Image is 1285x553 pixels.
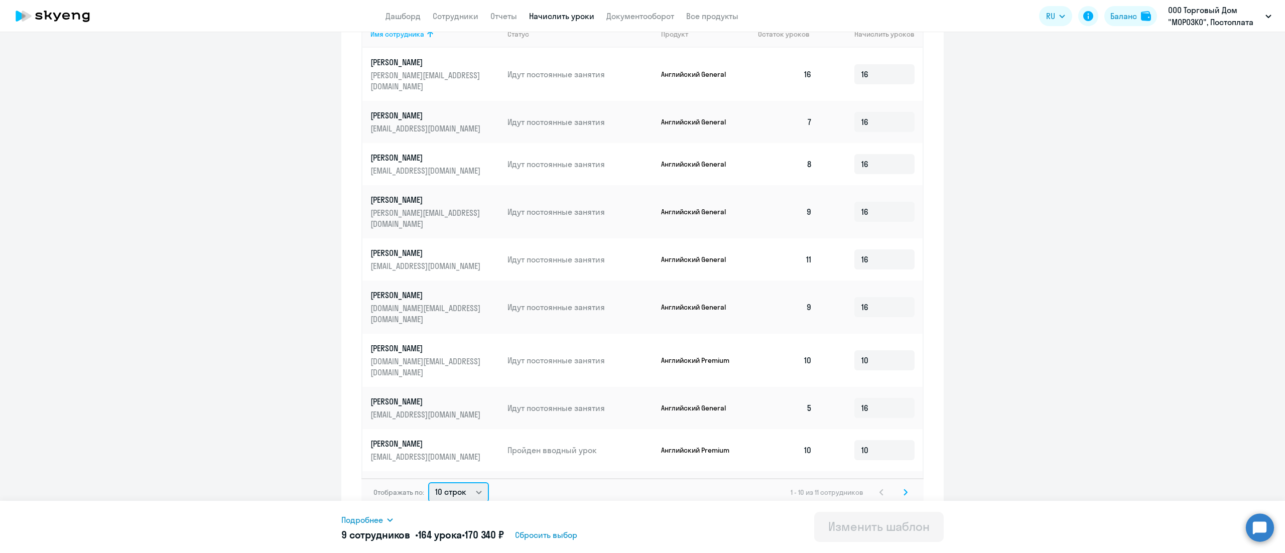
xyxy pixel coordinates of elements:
span: Подробнее [341,514,383,526]
p: [PERSON_NAME] [370,290,483,301]
td: 8 [750,143,820,185]
a: Документооборот [606,11,674,21]
p: [EMAIL_ADDRESS][DOMAIN_NAME] [370,451,483,462]
th: Начислить уроков [820,21,923,48]
a: [PERSON_NAME][EMAIL_ADDRESS][DOMAIN_NAME] [370,152,499,176]
div: Продукт [661,30,688,39]
span: 170 340 ₽ [465,528,504,541]
a: Отчеты [490,11,517,21]
p: Английский General [661,117,736,126]
p: Идут постоянные занятия [507,355,653,366]
a: Сотрудники [433,11,478,21]
div: Изменить шаблон [828,518,930,534]
p: [EMAIL_ADDRESS][DOMAIN_NAME] [370,165,483,176]
p: Английский General [661,207,736,216]
p: Английский General [661,160,736,169]
span: Сбросить выбор [515,529,577,541]
a: [PERSON_NAME][EMAIL_ADDRESS][DOMAIN_NAME] [370,438,499,462]
p: Английский General [661,303,736,312]
p: [PERSON_NAME][EMAIL_ADDRESS][DOMAIN_NAME] [370,207,483,229]
span: 1 - 10 из 11 сотрудников [791,488,863,497]
p: [PERSON_NAME] [370,152,483,163]
p: Идут постоянные занятия [507,206,653,217]
td: 10 [750,429,820,471]
td: 7 [750,101,820,143]
p: Идут постоянные занятия [507,116,653,127]
button: Изменить шаблон [814,512,944,542]
p: [EMAIL_ADDRESS][DOMAIN_NAME] [370,260,483,271]
a: [PERSON_NAME][PERSON_NAME][EMAIL_ADDRESS][DOMAIN_NAME] [370,57,499,92]
a: [PERSON_NAME][DOMAIN_NAME][EMAIL_ADDRESS][DOMAIN_NAME] [370,290,499,325]
a: [PERSON_NAME][EMAIL_ADDRESS][DOMAIN_NAME] [370,110,499,134]
a: [PERSON_NAME][DOMAIN_NAME][EMAIL_ADDRESS][DOMAIN_NAME] [370,343,499,378]
a: [PERSON_NAME][PERSON_NAME][EMAIL_ADDRESS][DOMAIN_NAME] [370,194,499,229]
span: Остаток уроков [758,30,810,39]
p: Идут постоянные занятия [507,69,653,80]
button: Балансbalance [1104,6,1157,26]
p: [PERSON_NAME] [370,396,483,407]
td: 5 [750,387,820,429]
p: Идут постоянные занятия [507,302,653,313]
p: [PERSON_NAME] [370,343,483,354]
p: [DOMAIN_NAME][EMAIL_ADDRESS][DOMAIN_NAME] [370,356,483,378]
td: 10 [750,334,820,387]
span: 164 урока [418,528,462,541]
div: Имя сотрудника [370,30,499,39]
a: [PERSON_NAME][EMAIL_ADDRESS][DOMAIN_NAME] [370,396,499,420]
p: [EMAIL_ADDRESS][DOMAIN_NAME] [370,409,483,420]
p: Идут постоянные занятия [507,254,653,265]
div: Статус [507,30,529,39]
p: Английский General [661,403,736,412]
td: 9 [750,281,820,334]
p: Английский General [661,255,736,264]
td: 9 [750,185,820,238]
div: Имя сотрудника [370,30,424,39]
p: [PERSON_NAME] [370,57,483,68]
p: [PERSON_NAME][EMAIL_ADDRESS][DOMAIN_NAME] [370,70,483,92]
td: 16 [750,48,820,101]
p: Идут постоянные занятия [507,402,653,413]
td: 11 [750,238,820,281]
span: Отображать по: [373,488,424,497]
button: ООО Торговый Дом "МОРОЗКО", Постоплата [1163,4,1276,28]
p: Английский Premium [661,356,736,365]
a: Начислить уроки [529,11,594,21]
p: Английский Premium [661,446,736,455]
p: [PERSON_NAME] [370,438,483,449]
a: [PERSON_NAME][EMAIL_ADDRESS][DOMAIN_NAME] [370,247,499,271]
p: Пройден вводный урок [507,445,653,456]
button: RU [1039,6,1072,26]
p: [PERSON_NAME] [370,247,483,258]
span: RU [1046,10,1055,22]
p: Идут постоянные занятия [507,159,653,170]
p: [PERSON_NAME] [370,110,483,121]
p: Английский General [661,70,736,79]
div: Баланс [1110,10,1137,22]
a: Дашборд [385,11,421,21]
p: [DOMAIN_NAME][EMAIL_ADDRESS][DOMAIN_NAME] [370,303,483,325]
p: ООО Торговый Дом "МОРОЗКО", Постоплата [1168,4,1261,28]
p: [PERSON_NAME] [370,194,483,205]
div: Остаток уроков [758,30,820,39]
a: Все продукты [686,11,738,21]
div: Статус [507,30,653,39]
h5: 9 сотрудников • • [341,528,504,542]
td: 7 [750,471,820,513]
div: Продукт [661,30,750,39]
p: [EMAIL_ADDRESS][DOMAIN_NAME] [370,123,483,134]
img: balance [1141,11,1151,21]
